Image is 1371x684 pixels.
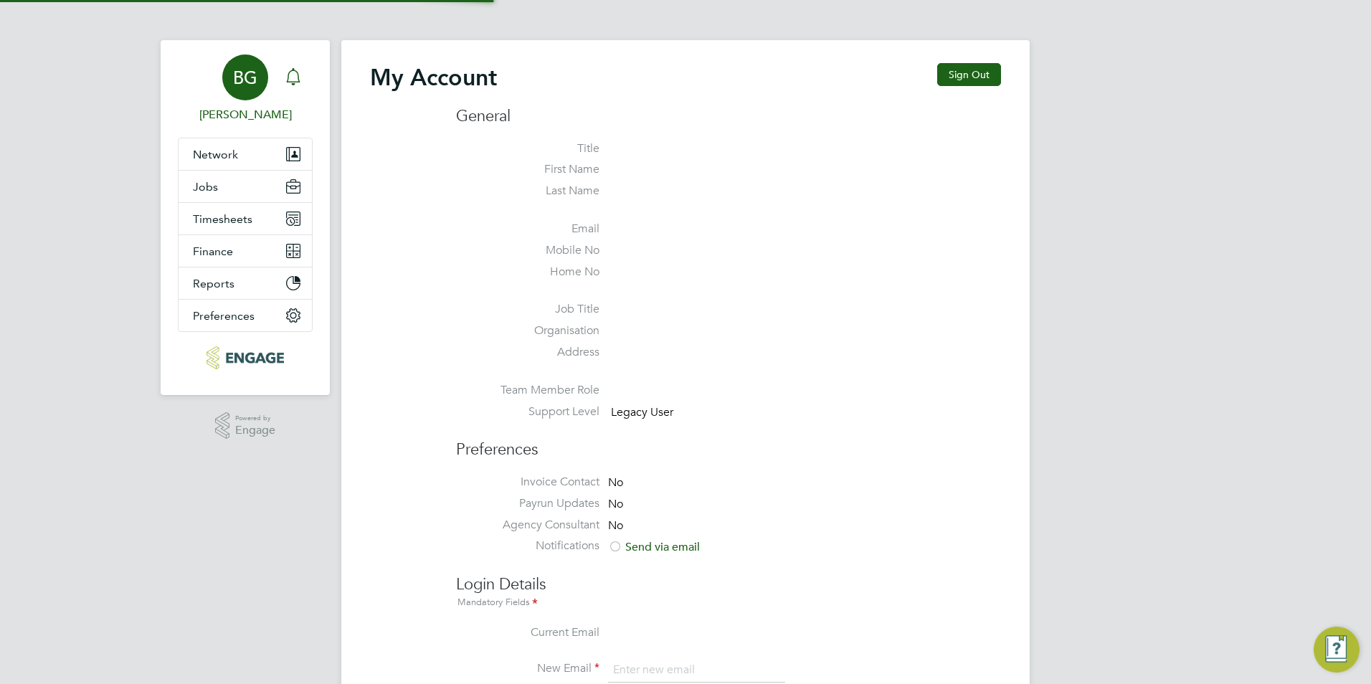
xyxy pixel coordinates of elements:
[161,40,330,395] nav: Main navigation
[456,518,599,533] label: Agency Consultant
[193,309,255,323] span: Preferences
[179,267,312,299] button: Reports
[456,141,599,156] label: Title
[215,412,276,440] a: Powered byEngage
[456,243,599,258] label: Mobile No
[207,346,283,369] img: carbonrecruitment-logo-retina.png
[193,244,233,258] span: Finance
[608,497,623,511] span: No
[456,383,599,398] label: Team Member Role
[456,106,1001,127] h3: General
[456,475,599,490] label: Invoice Contact
[608,657,785,683] input: Enter new email
[456,538,599,554] label: Notifications
[456,345,599,360] label: Address
[233,68,257,87] span: BG
[178,54,313,123] a: BG[PERSON_NAME]
[608,540,700,554] span: Send via email
[456,404,599,419] label: Support Level
[178,106,313,123] span: Becky Green
[370,63,497,92] h2: My Account
[179,300,312,331] button: Preferences
[193,148,238,161] span: Network
[193,180,218,194] span: Jobs
[179,235,312,267] button: Finance
[179,203,312,234] button: Timesheets
[456,302,599,317] label: Job Title
[456,425,1001,460] h3: Preferences
[179,138,312,170] button: Network
[456,184,599,199] label: Last Name
[235,412,275,424] span: Powered by
[608,518,623,533] span: No
[456,496,599,511] label: Payrun Updates
[193,277,234,290] span: Reports
[456,265,599,280] label: Home No
[193,212,252,226] span: Timesheets
[456,162,599,177] label: First Name
[1314,627,1360,673] button: Engage Resource Center
[456,595,1001,611] div: Mandatory Fields
[235,424,275,437] span: Engage
[608,475,623,490] span: No
[456,222,599,237] label: Email
[456,661,599,676] label: New Email
[178,346,313,369] a: Go to home page
[611,405,673,419] span: Legacy User
[456,560,1001,611] h3: Login Details
[456,625,599,640] label: Current Email
[937,63,1001,86] button: Sign Out
[456,323,599,338] label: Organisation
[179,171,312,202] button: Jobs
